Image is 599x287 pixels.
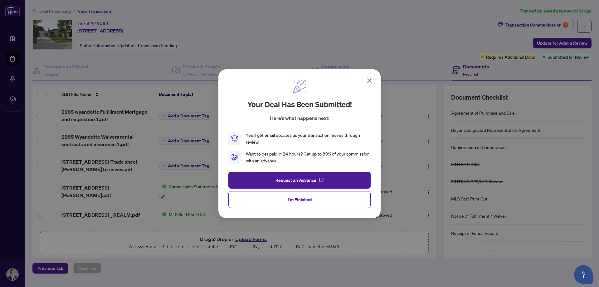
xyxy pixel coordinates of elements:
[288,194,312,204] span: I'm Finished
[246,132,371,146] div: You’ll get email updates as your transaction moves through review.
[228,191,371,208] button: I'm Finished
[228,171,371,188] button: Request an Advance
[247,99,352,109] h2: Your deal has been submitted!
[270,114,329,122] p: Here’s what happens next:
[275,175,316,185] span: Request an Advance
[574,265,593,284] button: Open asap
[246,151,371,164] div: Want to get paid in 24 hours? Get up to 80% of your commission with an advance.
